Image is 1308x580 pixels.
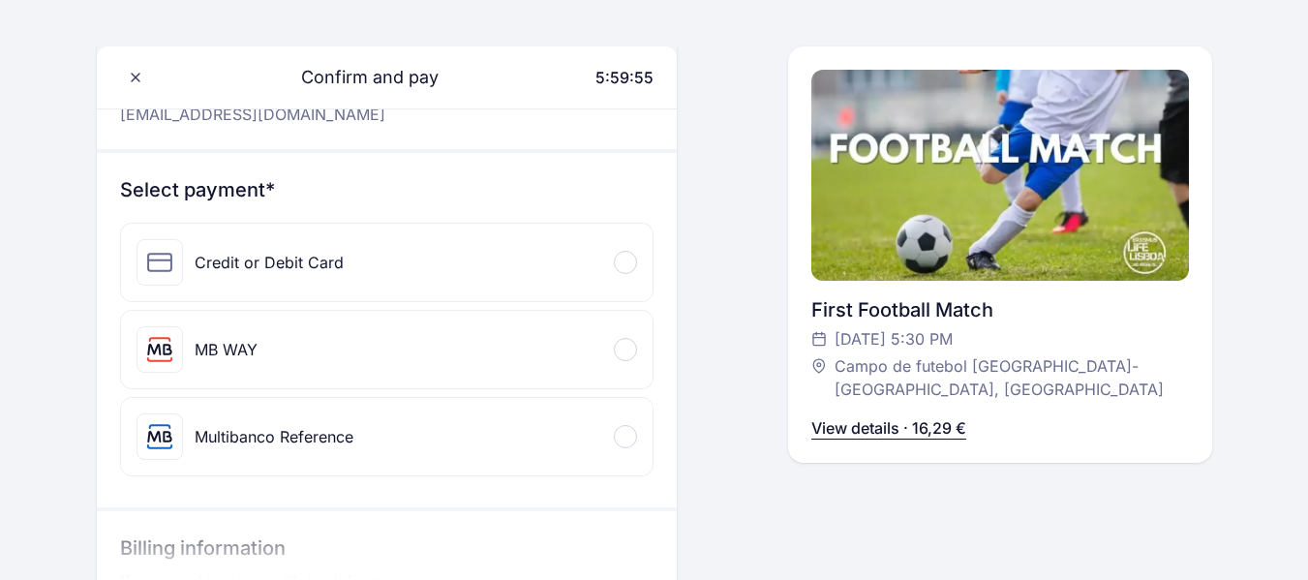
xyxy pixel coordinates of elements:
div: Credit or Debit Card [195,251,344,274]
div: Multibanco Reference [195,425,353,448]
h3: Select payment* [120,176,654,203]
h3: Billing information [120,534,654,569]
p: View details · 16,29 € [811,416,966,440]
span: 5:59:55 [595,68,654,87]
span: [DATE] 5:30 PM [835,327,953,351]
p: [EMAIL_ADDRESS][DOMAIN_NAME] [120,103,385,126]
span: Campo de futebol [GEOGRAPHIC_DATA]-[GEOGRAPHIC_DATA], [GEOGRAPHIC_DATA] [835,354,1170,401]
div: MB WAY [195,338,258,361]
span: Confirm and pay [278,64,439,91]
div: First Football Match [811,296,1189,323]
